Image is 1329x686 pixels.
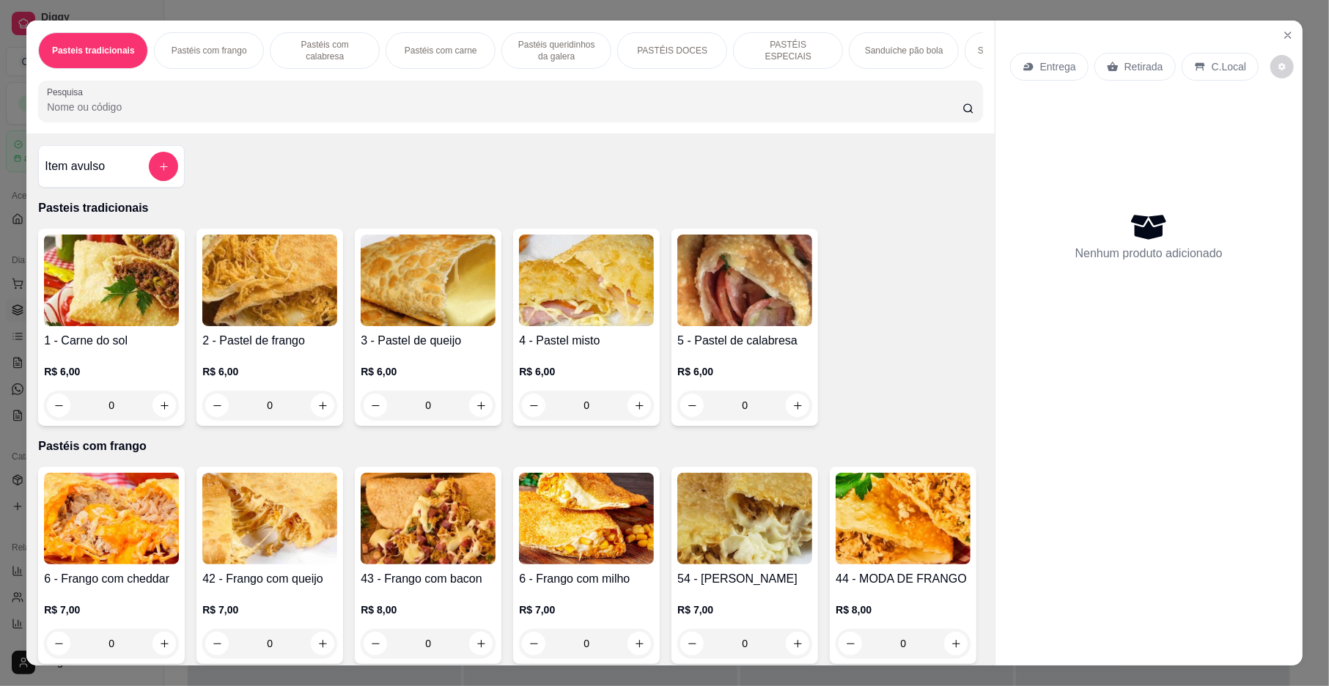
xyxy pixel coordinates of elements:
button: decrease-product-quantity [839,632,862,655]
h4: 1 - Carne do sol [44,332,179,350]
h4: 54 - [PERSON_NAME] [677,570,812,588]
h4: 5 - Pastel de calabresa [677,332,812,350]
img: product-image [677,235,812,326]
p: R$ 6,00 [202,364,337,379]
button: increase-product-quantity [311,394,334,417]
button: decrease-product-quantity [522,394,545,417]
h4: 44 - MODA DE FRANGO [836,570,971,588]
button: increase-product-quantity [786,394,809,417]
h4: 6 - Frango com milho [519,570,654,588]
button: decrease-product-quantity [522,632,545,655]
button: decrease-product-quantity [205,394,229,417]
h4: 42 - Frango com queijo [202,570,337,588]
p: Pastéis com carne [405,45,477,56]
p: R$ 8,00 [836,602,971,617]
p: Pastéis queridinhos da galera [514,39,599,62]
button: decrease-product-quantity [1270,55,1294,78]
p: Entrega [1040,59,1076,74]
img: product-image [44,235,179,326]
h4: 6 - Frango com cheddar [44,570,179,588]
p: R$ 7,00 [519,602,654,617]
button: decrease-product-quantity [364,632,387,655]
button: decrease-product-quantity [364,394,387,417]
p: R$ 6,00 [519,364,654,379]
h4: 3 - Pastel de queijo [361,332,496,350]
p: Pastéis com frango [38,438,982,455]
button: increase-product-quantity [311,632,334,655]
p: Pastéis com frango [172,45,247,56]
button: increase-product-quantity [627,394,651,417]
p: R$ 8,00 [361,602,496,617]
p: R$ 6,00 [361,364,496,379]
p: R$ 6,00 [677,364,812,379]
button: increase-product-quantity [786,632,809,655]
p: R$ 6,00 [44,364,179,379]
img: product-image [202,473,337,564]
p: Sanduíche pão bola [865,45,943,56]
button: decrease-product-quantity [680,394,704,417]
button: Close [1276,23,1300,47]
p: Pasteis tradicionais [52,45,135,56]
img: product-image [202,235,337,326]
p: R$ 7,00 [677,602,812,617]
img: product-image [361,235,496,326]
button: increase-product-quantity [627,632,651,655]
p: Retirada [1124,59,1163,74]
label: Pesquisa [47,86,88,98]
button: increase-product-quantity [944,632,968,655]
h4: Item avulso [45,158,105,175]
h4: 4 - Pastel misto [519,332,654,350]
button: increase-product-quantity [152,394,176,417]
img: product-image [44,473,179,564]
p: Nenhum produto adicionado [1075,245,1223,262]
button: decrease-product-quantity [680,632,704,655]
button: increase-product-quantity [152,632,176,655]
button: increase-product-quantity [469,394,493,417]
input: Pesquisa [47,100,962,114]
h4: 43 - Frango com bacon [361,570,496,588]
p: R$ 7,00 [202,602,337,617]
img: product-image [361,473,496,564]
p: Pasteis tradicionais [38,199,982,217]
p: Pastéis com calabresa [282,39,367,62]
img: product-image [836,473,971,564]
button: decrease-product-quantity [47,394,70,417]
button: add-separate-item [149,152,178,181]
p: R$ 7,00 [44,602,179,617]
p: PASTÉIS DOCES [637,45,707,56]
p: Sanduíche pão árabe [978,45,1062,56]
img: product-image [519,473,654,564]
p: C.Local [1212,59,1246,74]
h4: 2 - Pastel de frango [202,332,337,350]
img: product-image [677,473,812,564]
button: decrease-product-quantity [205,632,229,655]
img: product-image [519,235,654,326]
p: PASTÉIS ESPECIAIS [746,39,831,62]
button: decrease-product-quantity [47,632,70,655]
button: increase-product-quantity [469,632,493,655]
